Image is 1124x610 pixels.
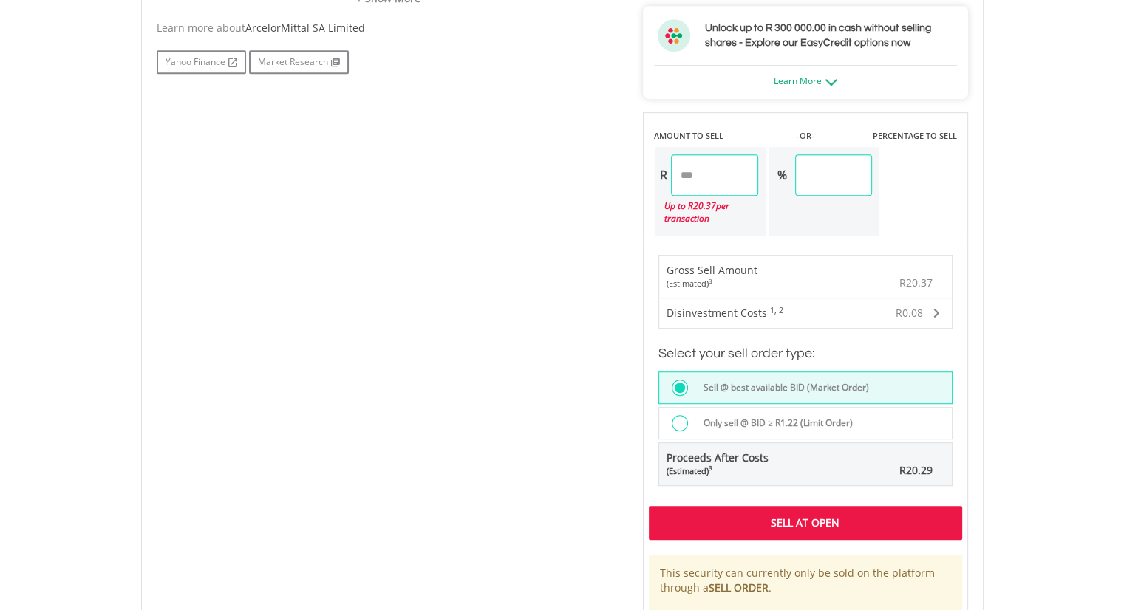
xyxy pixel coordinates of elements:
sup: 3 [709,277,712,285]
div: Learn more about [157,21,621,35]
span: 20.37 [693,199,716,212]
label: -OR- [796,130,814,142]
sup: 1, 2 [770,305,783,315]
span: Disinvestment Costs [667,306,767,320]
a: Learn More [774,75,837,87]
sup: 3 [709,464,712,472]
h3: Select your sell order type: [658,343,953,364]
img: ec-arrow-down.png [825,79,837,86]
div: Gross Sell Amount [667,263,757,289]
div: Up to R per transaction [655,196,759,228]
div: Sell At Open [649,506,962,540]
span: Proceeds After Costs [667,450,769,477]
label: PERCENTAGE TO SELL [872,130,956,142]
label: AMOUNT TO SELL [654,130,723,142]
div: (Estimated) [667,465,769,477]
span: R20.29 [899,463,933,477]
b: SELL ORDER [709,580,769,594]
span: R0.08 [896,306,923,320]
h3: Unlock up to R 300 000.00 in cash without selling shares - Explore our EasyCredit options now [705,21,953,50]
a: Market Research [249,50,349,74]
img: ec-flower.svg [658,19,690,52]
div: % [769,154,795,196]
label: Sell @ best available BID (Market Order) [695,380,869,396]
span: R20.37 [899,275,933,289]
a: Yahoo Finance [157,50,246,74]
span: ArcelorMittal SA Limited [245,21,365,35]
div: R [655,154,671,196]
div: (Estimated) [667,278,757,289]
label: Only sell @ BID ≥ R1.22 (Limit Order) [695,415,853,431]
